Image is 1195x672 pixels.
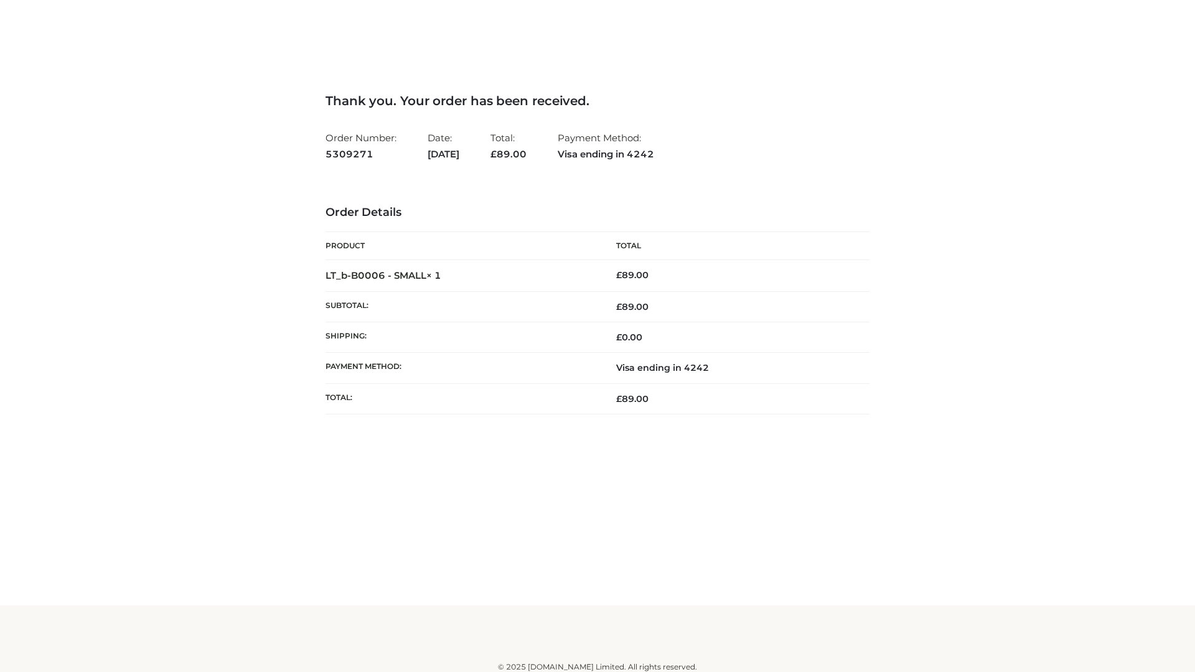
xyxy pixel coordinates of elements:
th: Shipping: [326,322,597,353]
li: Order Number: [326,127,396,165]
li: Total: [490,127,527,165]
bdi: 89.00 [616,269,649,281]
th: Product [326,232,597,260]
th: Total [597,232,869,260]
strong: 5309271 [326,146,396,162]
th: Payment method: [326,353,597,383]
li: Date: [428,127,459,165]
h3: Thank you. Your order has been received. [326,93,869,108]
span: £ [490,148,497,160]
span: 89.00 [490,148,527,160]
li: Payment Method: [558,127,654,165]
span: 89.00 [616,393,649,404]
bdi: 0.00 [616,332,642,343]
span: £ [616,269,622,281]
span: £ [616,393,622,404]
h3: Order Details [326,206,869,220]
span: £ [616,301,622,312]
td: Visa ending in 4242 [597,353,869,383]
th: Subtotal: [326,291,597,322]
strong: Visa ending in 4242 [558,146,654,162]
th: Total: [326,383,597,414]
strong: [DATE] [428,146,459,162]
span: £ [616,332,622,343]
strong: LT_b-B0006 - SMALL [326,269,441,281]
span: 89.00 [616,301,649,312]
strong: × 1 [426,269,441,281]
